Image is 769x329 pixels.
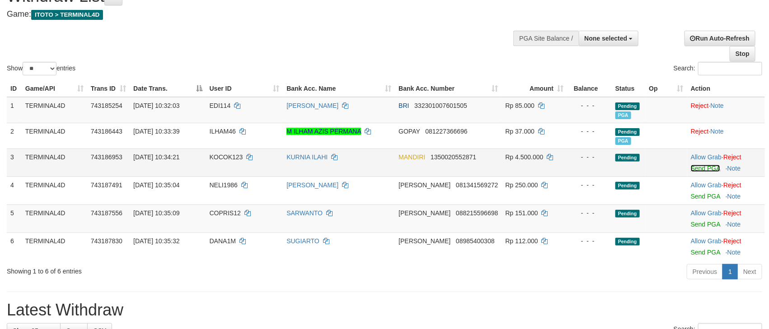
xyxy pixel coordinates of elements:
[674,62,762,75] label: Search:
[7,232,22,260] td: 6
[710,128,724,135] a: Note
[687,97,765,123] td: ·
[399,153,425,161] span: MANDIRI
[691,237,723,245] span: ·
[91,181,122,189] span: 743187491
[612,80,646,97] th: Status
[687,176,765,204] td: ·
[727,193,741,200] a: Note
[286,237,319,245] a: SUGIARTO
[615,154,640,162] span: Pending
[687,264,723,279] a: Previous
[687,148,765,176] td: ·
[691,209,722,217] a: Allow Grab
[506,181,538,189] span: Rp 250.000
[645,80,687,97] th: Op: activate to sort column ascending
[456,237,495,245] span: Copy 08985400308 to clipboard
[685,31,755,46] a: Run Auto-Refresh
[723,237,741,245] a: Reject
[691,181,722,189] a: Allow Grab
[91,237,122,245] span: 743187830
[210,128,236,135] span: ILHAM46
[286,209,323,217] a: SARWANTO
[737,264,762,279] a: Next
[399,237,450,245] span: [PERSON_NAME]
[691,153,723,161] span: ·
[691,209,723,217] span: ·
[286,102,338,109] a: [PERSON_NAME]
[133,237,179,245] span: [DATE] 10:35:32
[691,237,722,245] a: Allow Grab
[730,46,755,61] a: Stop
[7,204,22,232] td: 5
[91,102,122,109] span: 743185254
[691,193,720,200] a: Send PGA
[687,123,765,148] td: ·
[91,128,122,135] span: 743186443
[615,111,631,119] span: Marked by boxzainul
[23,62,56,75] select: Showentries
[7,80,22,97] th: ID
[615,238,640,246] span: Pending
[710,102,724,109] a: Note
[7,176,22,204] td: 4
[727,221,741,228] a: Note
[7,123,22,148] td: 2
[210,181,238,189] span: NELI1986
[502,80,567,97] th: Amount: activate to sort column ascending
[22,97,87,123] td: TERMINAL4D
[283,80,395,97] th: Bank Acc. Name: activate to sort column ascending
[91,209,122,217] span: 743187556
[506,102,535,109] span: Rp 85.000
[87,80,130,97] th: Trans ID: activate to sort column ascending
[456,209,498,217] span: Copy 088215596698 to clipboard
[567,80,612,97] th: Balance
[7,97,22,123] td: 1
[206,80,283,97] th: User ID: activate to sort column ascending
[7,301,762,319] h1: Latest Withdraw
[723,153,741,161] a: Reject
[691,165,720,172] a: Send PGA
[414,102,467,109] span: Copy 332301007601505 to clipboard
[506,128,535,135] span: Rp 37.000
[687,80,765,97] th: Action
[210,209,241,217] span: COPRIS12
[91,153,122,161] span: 743186953
[133,153,179,161] span: [DATE] 10:34:21
[722,264,738,279] a: 1
[571,181,608,190] div: - - -
[22,80,87,97] th: Game/API: activate to sort column ascending
[687,232,765,260] td: ·
[506,209,538,217] span: Rp 151.000
[691,181,723,189] span: ·
[585,35,628,42] span: None selected
[395,80,502,97] th: Bank Acc. Number: activate to sort column ascending
[425,128,467,135] span: Copy 081227366696 to clipboard
[431,153,476,161] span: Copy 1350020552871 to clipboard
[133,128,179,135] span: [DATE] 10:33:39
[286,181,338,189] a: [PERSON_NAME]
[399,128,420,135] span: GOPAY
[687,204,765,232] td: ·
[615,210,640,218] span: Pending
[210,153,243,161] span: KOCOK123
[691,153,722,161] a: Allow Grab
[22,148,87,176] td: TERMINAL4D
[286,153,328,161] a: KURNIA ILAHI
[698,62,762,75] input: Search:
[399,181,450,189] span: [PERSON_NAME]
[615,102,640,110] span: Pending
[571,153,608,162] div: - - -
[7,62,75,75] label: Show entries
[133,209,179,217] span: [DATE] 10:35:09
[615,182,640,190] span: Pending
[22,176,87,204] td: TERMINAL4D
[727,249,741,256] a: Note
[727,165,741,172] a: Note
[615,128,640,136] span: Pending
[133,102,179,109] span: [DATE] 10:32:03
[210,237,236,245] span: DANA1M
[7,148,22,176] td: 3
[22,204,87,232] td: TERMINAL4D
[691,128,709,135] a: Reject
